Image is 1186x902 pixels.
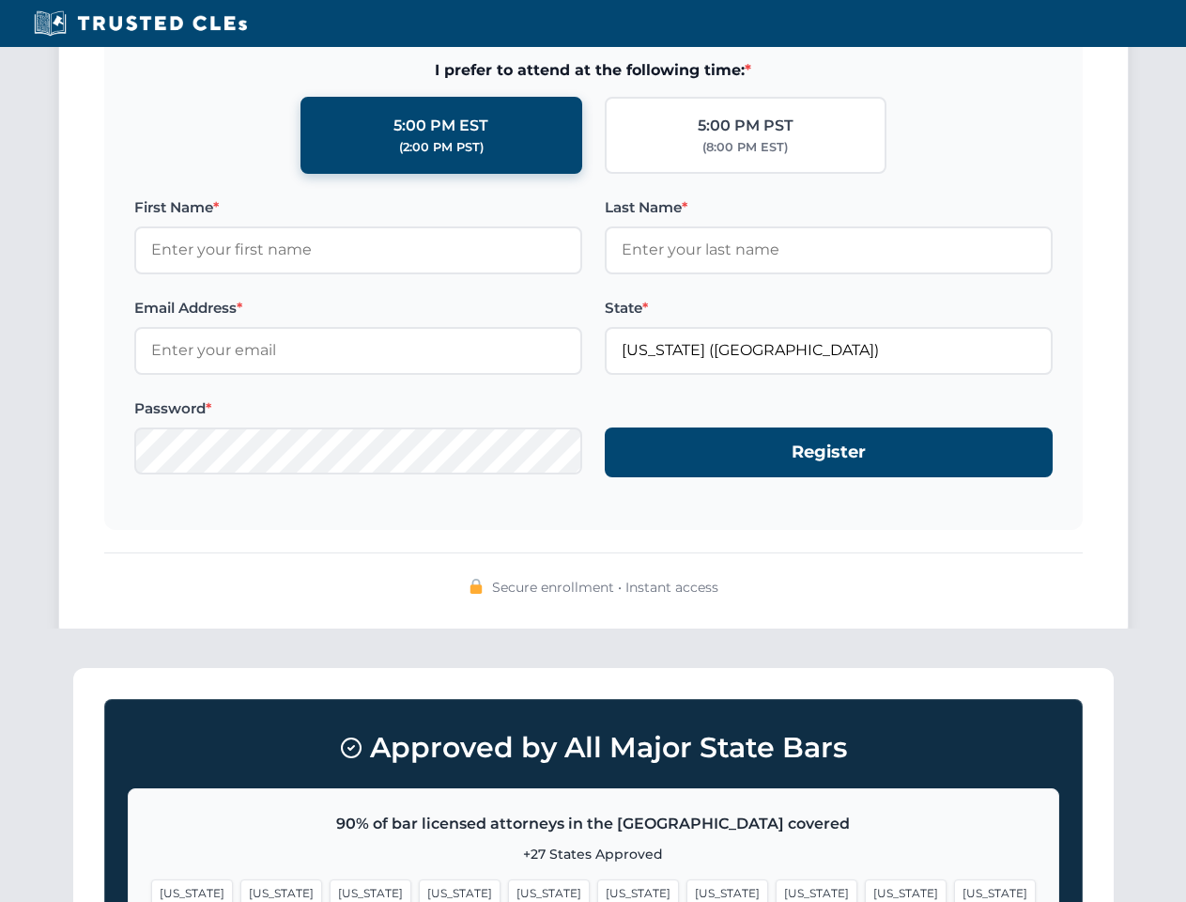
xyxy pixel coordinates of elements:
[134,58,1053,83] span: I prefer to attend at the following time:
[605,428,1053,477] button: Register
[128,723,1059,773] h3: Approved by All Major State Bars
[134,397,582,420] label: Password
[698,114,793,138] div: 5:00 PM PST
[28,9,253,38] img: Trusted CLEs
[605,327,1053,374] input: Florida (FL)
[605,226,1053,273] input: Enter your last name
[605,297,1053,319] label: State
[702,138,788,157] div: (8:00 PM EST)
[134,297,582,319] label: Email Address
[399,138,484,157] div: (2:00 PM PST)
[393,114,488,138] div: 5:00 PM EST
[469,579,484,594] img: 🔒
[134,226,582,273] input: Enter your first name
[151,844,1036,864] p: +27 States Approved
[605,196,1053,219] label: Last Name
[134,196,582,219] label: First Name
[492,577,718,598] span: Secure enrollment • Instant access
[151,812,1036,836] p: 90% of bar licensed attorneys in the [GEOGRAPHIC_DATA] covered
[134,327,582,374] input: Enter your email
